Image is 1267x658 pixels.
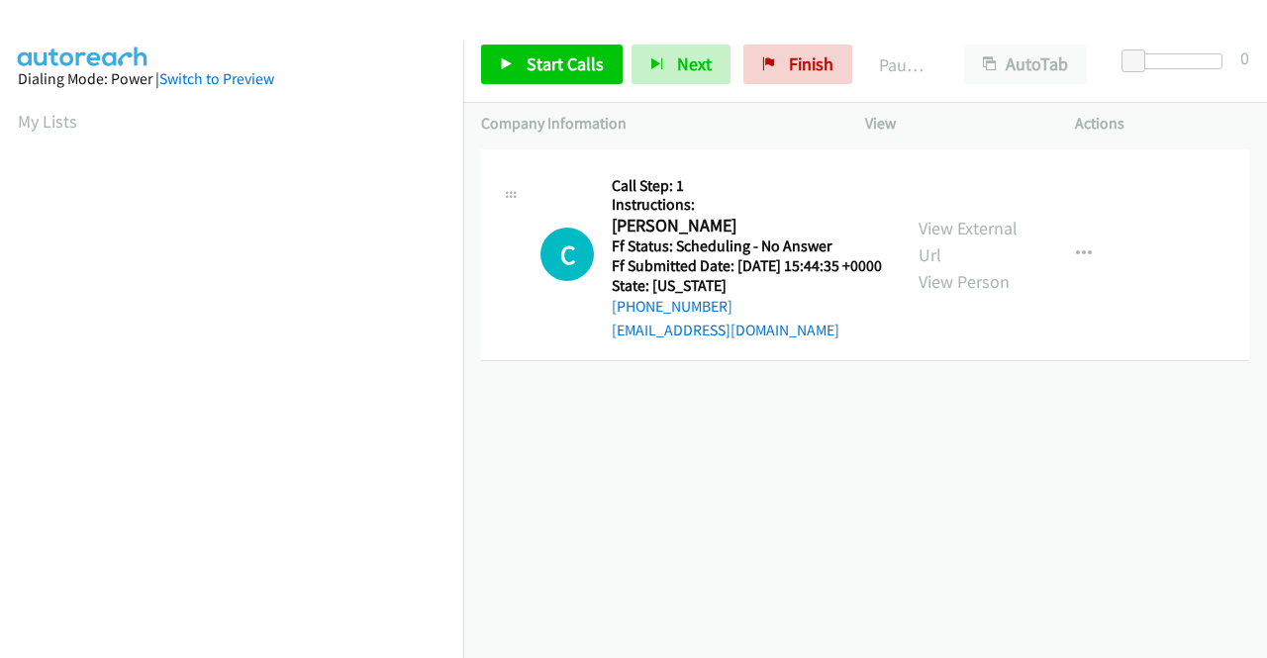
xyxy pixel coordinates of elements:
h2: [PERSON_NAME] [612,215,876,237]
button: Next [632,45,731,84]
h5: Ff Submitted Date: [DATE] 15:44:35 +0000 [612,256,882,276]
a: My Lists [18,110,77,133]
h5: Call Step: 1 [612,176,882,196]
p: Actions [1075,112,1249,136]
a: [EMAIL_ADDRESS][DOMAIN_NAME] [612,321,839,339]
span: Start Calls [527,52,604,75]
a: View Person [919,270,1010,293]
a: Switch to Preview [159,69,274,88]
h5: Ff Status: Scheduling - No Answer [612,236,882,256]
span: Next [677,52,712,75]
h5: Instructions: [612,195,882,215]
h5: State: [US_STATE] [612,276,882,296]
h1: C [540,228,594,281]
div: 0 [1240,45,1249,71]
p: Paused [879,51,928,78]
a: Finish [743,45,852,84]
p: View [865,112,1039,136]
div: Delay between calls (in seconds) [1131,53,1222,69]
a: View External Url [919,217,1018,266]
p: Company Information [481,112,829,136]
span: Finish [789,52,833,75]
div: Dialing Mode: Power | [18,67,445,91]
div: The call is yet to be attempted [540,228,594,281]
a: [PHONE_NUMBER] [612,297,732,316]
a: Start Calls [481,45,623,84]
button: AutoTab [964,45,1087,84]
